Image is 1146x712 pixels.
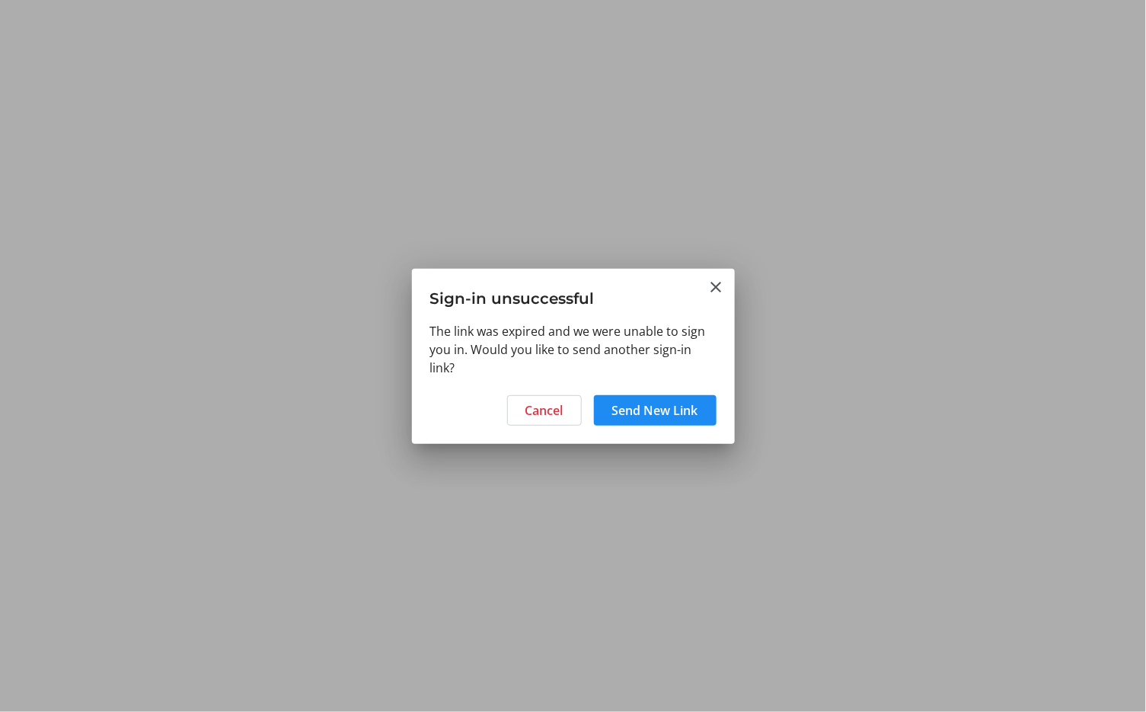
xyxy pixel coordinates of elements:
[707,278,726,296] button: Close
[612,401,698,420] span: Send New Link
[412,269,735,321] h3: Sign-in unsuccessful
[525,401,563,420] span: Cancel
[507,395,582,426] button: Cancel
[412,322,735,386] div: The link was expired and we were unable to sign you in. Would you like to send another sign-in link?
[594,395,717,426] button: Send New Link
